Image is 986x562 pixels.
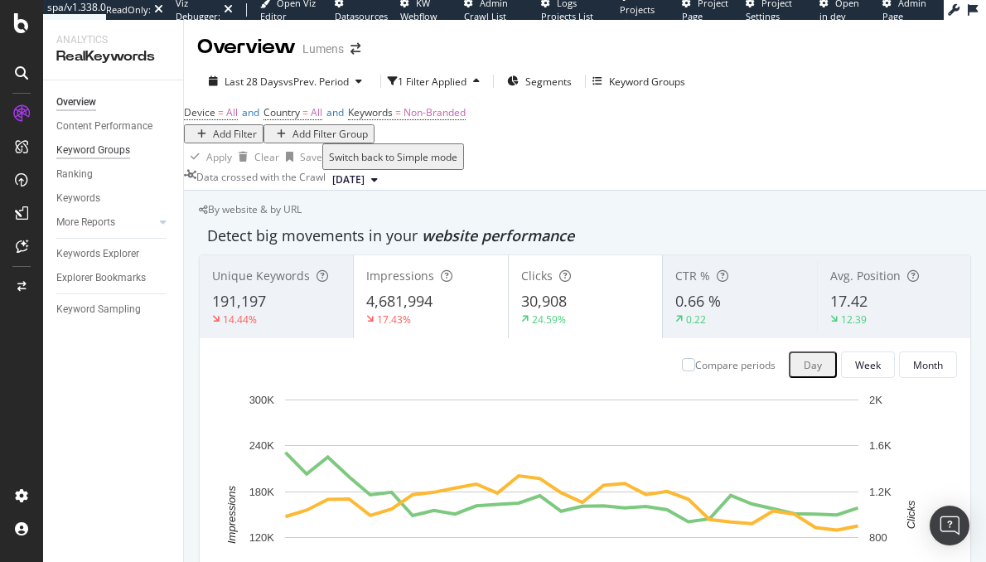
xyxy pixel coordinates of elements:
div: 1 Filter Applied [398,75,466,89]
div: Open Intercom Messenger [930,506,969,545]
span: 4,681,994 [366,291,433,311]
span: Unique Keywords [212,268,310,283]
a: Explorer Bookmarks [56,269,172,287]
span: website performance [422,225,574,245]
button: Day [789,351,837,378]
text: 2K [869,394,882,406]
div: ReadOnly: [106,3,151,17]
a: Ranking [56,166,172,183]
a: Keywords [56,190,172,207]
div: 12.39 [841,312,867,327]
span: Last 28 Days [225,75,283,89]
button: Week [841,351,895,378]
button: Month [899,351,957,378]
span: 2025 Oct. 3rd [332,172,365,187]
button: Clear [232,143,279,170]
div: Keyword Groups [56,142,130,159]
div: Clear [254,150,279,164]
div: Keywords Explorer [56,245,139,263]
a: Keyword Sampling [56,301,172,318]
div: RealKeywords [56,47,170,66]
div: Detect big movements in your [207,225,963,247]
button: Apply [184,143,232,170]
div: Keyword Sampling [56,301,141,318]
text: 180K [249,486,275,498]
span: Projects List [620,3,655,29]
div: Week [855,358,881,372]
div: Day [804,358,822,372]
span: vs Prev. Period [283,75,349,89]
div: Overview [56,94,96,111]
span: and [242,105,259,119]
span: Impressions [366,268,434,283]
button: Keyword Groups [592,68,685,94]
a: Overview [56,94,172,111]
text: 1.6K [869,440,892,453]
div: Add Filter Group [292,127,368,141]
span: All [226,105,238,119]
text: 800 [869,532,887,545]
span: = [218,105,224,119]
a: Content Performance [56,118,172,135]
div: Analytics [56,33,170,47]
span: Device [184,105,215,119]
span: Country [263,105,300,119]
div: Ranking [56,166,93,183]
text: 240K [249,440,275,453]
span: = [395,105,401,119]
span: Non-Branded [404,105,466,119]
div: arrow-right-arrow-left [350,43,360,55]
span: Avg. Position [830,268,901,283]
button: [DATE] [326,170,384,190]
span: 191,197 [212,291,266,311]
div: Keywords [56,190,100,207]
span: Segments [525,75,572,89]
div: Add Filter [213,127,257,141]
div: Switch back to Simple mode [329,150,457,164]
div: Data crossed with the Crawl [196,170,326,190]
div: Save [300,150,322,164]
text: Impressions [225,486,238,545]
a: Keywords Explorer [56,245,172,263]
button: Add Filter Group [263,124,375,143]
div: Compare periods [695,358,776,372]
div: legacy label [199,202,302,216]
span: Keywords [348,105,393,119]
div: Explorer Bookmarks [56,269,146,287]
div: Content Performance [56,118,152,135]
button: Add Filter [184,124,263,143]
div: More Reports [56,214,115,231]
div: Month [913,358,943,372]
span: 0.66 % [675,291,721,311]
div: 0.22 [686,312,706,327]
text: Clicks [905,500,917,529]
div: Overview [197,33,296,61]
button: Switch back to Simple mode [322,143,464,170]
span: CTR % [675,268,710,283]
button: 1 Filter Applied [388,68,486,94]
button: Last 28 DaysvsPrev. Period [197,74,374,90]
span: and [326,105,344,119]
a: More Reports [56,214,155,231]
span: All [311,105,322,119]
span: Datasources [335,10,388,22]
button: Segments [500,68,578,94]
div: Keyword Groups [609,75,685,89]
span: 17.42 [830,291,868,311]
text: 120K [249,532,275,545]
text: 300K [249,394,275,406]
button: Save [279,143,322,170]
span: 30,908 [521,291,567,311]
text: 1.2K [869,486,892,498]
a: Keyword Groups [56,142,172,159]
span: Clicks [521,268,553,283]
div: 24.59% [532,312,566,327]
span: = [302,105,308,119]
div: 14.44% [223,312,257,327]
div: Apply [206,150,232,164]
div: 17.43% [377,312,411,327]
span: By website & by URL [208,202,302,216]
div: Lumens [302,41,344,57]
